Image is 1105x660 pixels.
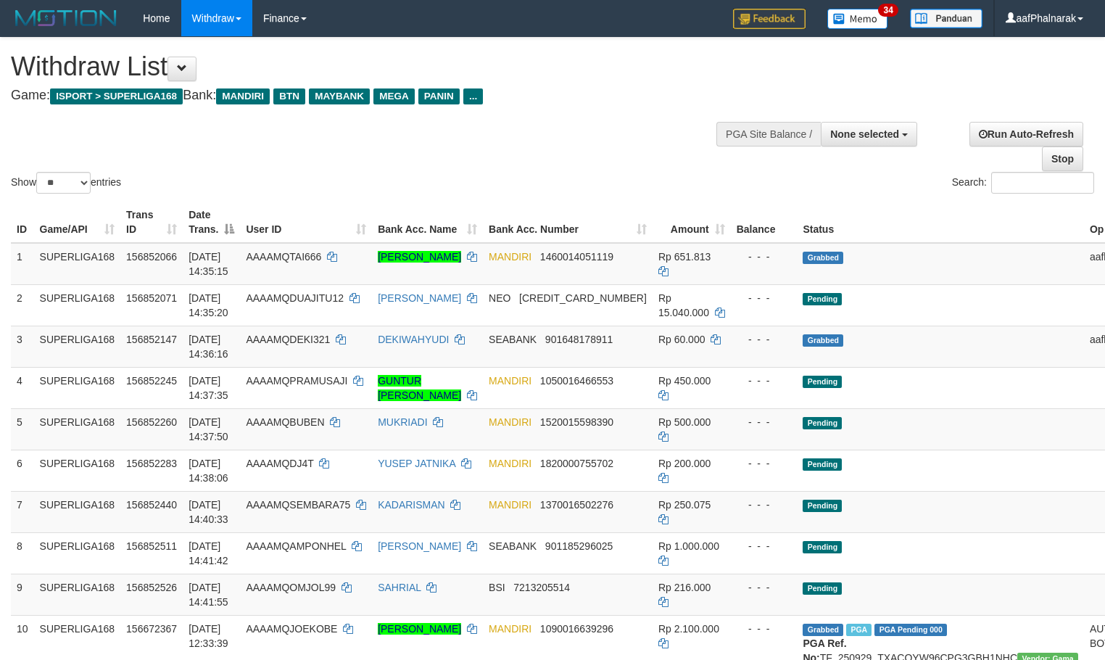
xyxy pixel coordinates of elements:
span: MAYBANK [309,88,370,104]
span: 156852147 [126,334,177,345]
span: BSI [489,582,505,593]
span: AAAAMQBUBEN [246,416,324,428]
span: [DATE] 14:35:15 [189,251,228,277]
span: [DATE] 14:38:06 [189,458,228,484]
td: SUPERLIGA168 [34,326,121,367]
th: Status [797,202,1083,243]
div: - - - [737,332,792,347]
span: Rp 1.000.000 [658,540,719,552]
span: ISPORT > SUPERLIGA168 [50,88,183,104]
span: [DATE] 14:37:50 [189,416,228,442]
span: AAAAMQJOEKOBE [246,623,337,635]
span: Grabbed [803,334,843,347]
td: 6 [11,450,34,491]
span: MANDIRI [489,458,531,469]
h1: Withdraw List [11,52,722,81]
span: [DATE] 14:37:35 [189,375,228,401]
a: [PERSON_NAME] [378,292,461,304]
span: [DATE] 12:33:39 [189,623,228,649]
a: SAHRIAL [378,582,421,593]
span: Copy 5859457140486971 to clipboard [519,292,647,304]
span: AAAAMQDEKI321 [246,334,330,345]
span: 156852440 [126,499,177,511]
span: NEO [489,292,510,304]
span: AAAAMQTAI666 [246,251,321,263]
span: Copy 1370016502276 to clipboard [540,499,613,511]
div: - - - [737,415,792,429]
a: [PERSON_NAME] [378,540,461,552]
th: Balance [731,202,798,243]
span: Copy 1050016466553 to clipboard [540,375,613,387]
td: SUPERLIGA168 [34,532,121,574]
td: 3 [11,326,34,367]
td: 7 [11,491,34,532]
div: - - - [737,539,792,553]
span: MANDIRI [489,251,531,263]
span: Rp 15.040.000 [658,292,709,318]
span: AAAAMQAMPONHEL [246,540,346,552]
th: Date Trans.: activate to sort column descending [183,202,240,243]
td: SUPERLIGA168 [34,450,121,491]
span: Pending [803,376,842,388]
span: 34 [878,4,898,17]
span: Copy 7213205514 to clipboard [513,582,570,593]
span: Pending [803,582,842,595]
td: SUPERLIGA168 [34,367,121,408]
a: [PERSON_NAME] [378,623,461,635]
span: Pending [803,417,842,429]
span: Rp 60.000 [658,334,705,345]
span: 156852071 [126,292,177,304]
a: DEKIWAHYUDI [378,334,449,345]
span: Grabbed [803,624,843,636]
span: MEGA [373,88,415,104]
span: Pending [803,500,842,512]
a: GUNTUR [PERSON_NAME] [378,375,461,401]
th: ID [11,202,34,243]
div: PGA Site Balance / [716,122,821,147]
img: Button%20Memo.svg [827,9,888,29]
span: Rp 250.075 [658,499,711,511]
span: MANDIRI [489,375,531,387]
span: Copy 1820000755702 to clipboard [540,458,613,469]
th: Bank Acc. Name: activate to sort column ascending [372,202,483,243]
div: - - - [737,498,792,512]
div: - - - [737,580,792,595]
td: SUPERLIGA168 [34,574,121,615]
span: Copy 1460014051119 to clipboard [540,251,613,263]
span: Copy 1090016639296 to clipboard [540,623,613,635]
span: AAAAMQSEMBARA75 [246,499,350,511]
span: AAAAMQDUAJITU12 [246,292,344,304]
img: panduan.png [910,9,982,28]
th: Game/API: activate to sort column ascending [34,202,121,243]
td: SUPERLIGA168 [34,491,121,532]
span: 156672367 [126,623,177,635]
span: Rp 216.000 [658,582,711,593]
div: - - - [737,249,792,264]
a: Run Auto-Refresh [969,122,1083,147]
span: [DATE] 14:36:16 [189,334,228,360]
td: 1 [11,243,34,285]
div: - - - [737,374,792,388]
span: AAAAMQOMJOL99 [246,582,336,593]
span: Rp 450.000 [658,375,711,387]
span: AAAAMQPRAMUSAJI [246,375,347,387]
span: Pending [803,458,842,471]
span: 156852511 [126,540,177,552]
h4: Game: Bank: [11,88,722,103]
span: Pending [803,293,842,305]
span: 156852526 [126,582,177,593]
span: None selected [830,128,899,140]
span: 156852066 [126,251,177,263]
input: Search: [991,172,1094,194]
span: AAAAMQDJ4T [246,458,313,469]
span: Copy 901185296025 to clipboard [545,540,613,552]
span: Marked by aafsengchandara [846,624,872,636]
span: [DATE] 14:41:42 [189,540,228,566]
a: KADARISMAN [378,499,445,511]
span: MANDIRI [489,499,531,511]
img: Feedback.jpg [733,9,806,29]
div: - - - [737,291,792,305]
div: - - - [737,456,792,471]
td: SUPERLIGA168 [34,284,121,326]
span: Rp 2.100.000 [658,623,719,635]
